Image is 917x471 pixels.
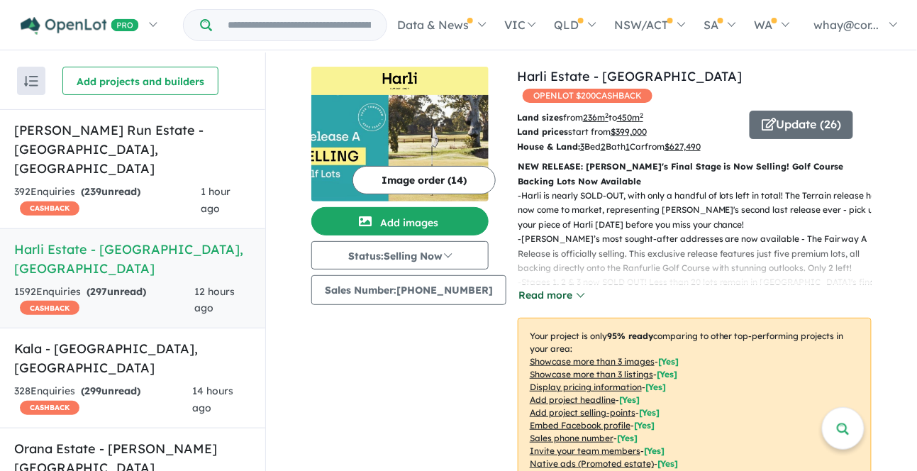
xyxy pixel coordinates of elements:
[14,383,192,417] div: 328 Enquir ies
[24,76,38,87] img: sort.svg
[530,382,642,392] u: Display pricing information
[750,111,853,139] button: Update (26)
[90,285,107,298] span: 297
[311,95,489,201] img: Harli Estate - Cranbourne West
[81,185,140,198] strong: ( unread)
[617,433,638,443] span: [ Yes ]
[530,369,653,379] u: Showcase more than 3 listings
[20,401,79,415] span: CASHBACK
[518,160,872,189] p: NEW RELEASE: [PERSON_NAME]'s Final Stage is Now Selling! Golf Course Backing Lots Now Available
[658,356,679,367] span: [ Yes ]
[517,140,739,154] p: Bed Bath Car from
[517,125,739,139] p: start from
[517,112,563,123] b: Land sizes
[518,232,883,275] p: - [PERSON_NAME]’s most sought-after addresses are now available - The Fairway A Release is offici...
[530,407,635,418] u: Add project selling-points
[523,89,652,103] span: OPENLOT $ 200 CASHBACK
[640,111,643,119] sup: 2
[192,384,233,414] span: 14 hours ago
[14,284,194,318] div: 1592 Enquir ies
[530,445,640,456] u: Invite your team members
[352,166,496,194] button: Image order (14)
[84,384,101,397] span: 299
[530,458,654,469] u: Native ads (Promoted estate)
[14,240,251,278] h5: Harli Estate - [GEOGRAPHIC_DATA] , [GEOGRAPHIC_DATA]
[62,67,218,95] button: Add projects and builders
[605,111,608,119] sup: 2
[517,111,739,125] p: from
[21,17,139,35] img: Openlot PRO Logo White
[215,10,384,40] input: Try estate name, suburb, builder or developer
[20,201,79,216] span: CASHBACK
[311,207,489,236] button: Add images
[626,141,630,152] u: 1
[317,72,483,89] img: Harli Estate - Cranbourne West Logo
[601,141,606,152] u: 2
[518,275,883,304] p: - Stages 1, 2 & 3 now SOLD OUT! Less than 20 lots remain in [GEOGRAPHIC_DATA]'s final stage, Stag...
[311,67,489,201] a: Harli Estate - Cranbourne West LogoHarli Estate - Cranbourne West
[814,18,879,32] span: whay@cor...
[645,382,666,392] span: [ Yes ]
[84,185,101,198] span: 239
[657,458,678,469] span: [Yes]
[617,112,643,123] u: 450 m
[517,141,580,152] b: House & Land:
[201,185,230,215] span: 1 hour ago
[20,301,79,315] span: CASHBACK
[517,126,568,137] b: Land prices
[644,445,665,456] span: [ Yes ]
[665,141,701,152] u: $ 627,490
[530,394,616,405] u: Add project headline
[634,420,655,431] span: [ Yes ]
[81,384,140,397] strong: ( unread)
[14,184,201,218] div: 392 Enquir ies
[518,287,584,304] button: Read more
[311,241,489,270] button: Status:Selling Now
[311,275,506,305] button: Sales Number:[PHONE_NUMBER]
[611,126,647,137] u: $ 399,000
[608,112,643,123] span: to
[517,68,743,84] a: Harli Estate - [GEOGRAPHIC_DATA]
[194,285,235,315] span: 12 hours ago
[657,369,677,379] span: [ Yes ]
[530,420,630,431] u: Embed Facebook profile
[639,407,660,418] span: [ Yes ]
[14,339,251,377] h5: Kala - [GEOGRAPHIC_DATA] , [GEOGRAPHIC_DATA]
[87,285,146,298] strong: ( unread)
[530,356,655,367] u: Showcase more than 3 images
[619,394,640,405] span: [ Yes ]
[14,121,251,178] h5: [PERSON_NAME] Run Estate - [GEOGRAPHIC_DATA] , [GEOGRAPHIC_DATA]
[583,112,608,123] u: 236 m
[518,189,883,232] p: - Harli is nearly SOLD-OUT, with only a handful of lots left in total! The Terrain release has no...
[530,433,613,443] u: Sales phone number
[607,331,653,341] b: 95 % ready
[580,141,584,152] u: 3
